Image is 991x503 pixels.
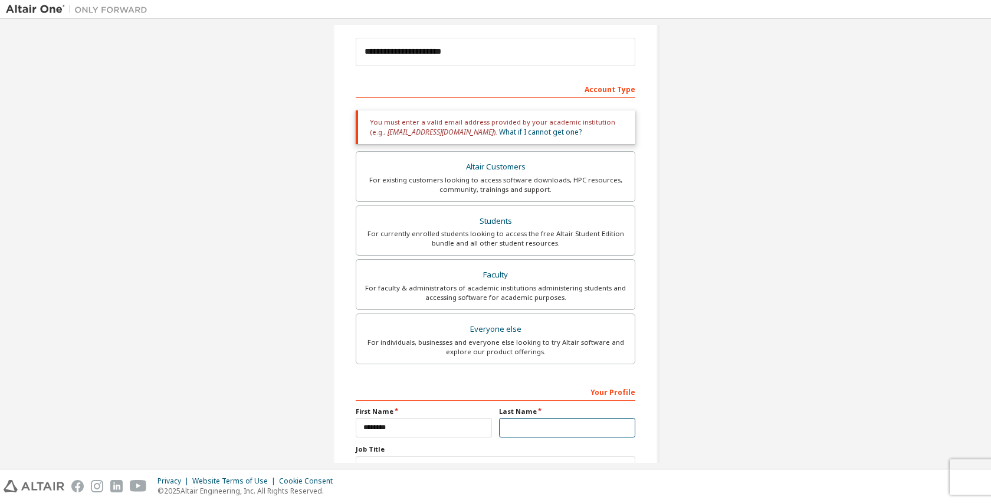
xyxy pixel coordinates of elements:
[356,445,635,454] label: Job Title
[356,407,492,416] label: First Name
[499,407,635,416] label: Last Name
[363,321,628,338] div: Everyone else
[157,486,340,496] p: © 2025 Altair Engineering, Inc. All Rights Reserved.
[363,338,628,357] div: For individuals, businesses and everyone else looking to try Altair software and explore our prod...
[388,127,494,137] span: [EMAIL_ADDRESS][DOMAIN_NAME]
[363,267,628,283] div: Faculty
[130,480,147,492] img: youtube.svg
[192,476,279,486] div: Website Terms of Use
[91,480,103,492] img: instagram.svg
[356,110,635,144] div: You must enter a valid email address provided by your academic institution (e.g., ).
[356,79,635,98] div: Account Type
[363,175,628,194] div: For existing customers looking to access software downloads, HPC resources, community, trainings ...
[363,283,628,302] div: For faculty & administrators of academic institutions administering students and accessing softwa...
[110,480,123,492] img: linkedin.svg
[157,476,192,486] div: Privacy
[356,382,635,401] div: Your Profile
[4,480,64,492] img: altair_logo.svg
[6,4,153,15] img: Altair One
[499,127,582,137] a: What if I cannot get one?
[363,213,628,230] div: Students
[71,480,84,492] img: facebook.svg
[363,229,628,248] div: For currently enrolled students looking to access the free Altair Student Edition bundle and all ...
[363,159,628,175] div: Altair Customers
[279,476,340,486] div: Cookie Consent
